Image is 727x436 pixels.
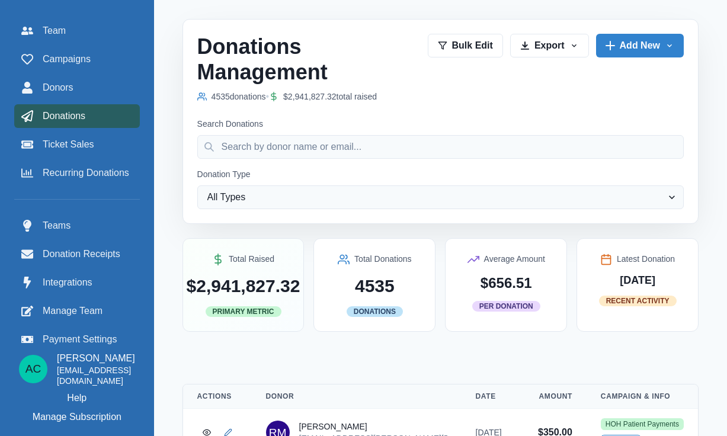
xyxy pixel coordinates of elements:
[14,47,140,71] a: Campaigns
[620,272,655,288] p: [DATE]
[265,89,269,104] p: •
[197,135,684,159] input: Search by donor name or email...
[57,366,135,386] p: [EMAIL_ADDRESS][DOMAIN_NAME]
[43,219,71,233] span: Teams
[14,271,140,294] a: Integrations
[355,272,395,299] p: 4535
[587,384,710,409] th: Campaign & Info
[428,34,503,57] button: Bulk Edit
[206,306,281,317] span: Primary Metric
[183,384,252,409] th: Actions
[481,272,532,294] p: $656.51
[617,253,675,265] p: Latest Donation
[299,421,447,432] p: [PERSON_NAME]
[14,161,140,185] a: Recurring Donations
[14,328,140,351] a: Payment Settings
[596,34,684,57] button: Add New
[14,299,140,323] a: Manage Team
[197,118,677,130] label: Search Donations
[43,166,129,180] span: Recurring Donations
[472,301,540,312] span: Per Donation
[43,304,103,318] span: Manage Team
[67,391,87,405] a: Help
[43,24,66,38] span: Team
[14,242,140,266] a: Donation Receipts
[57,351,135,366] p: [PERSON_NAME]
[197,168,677,181] label: Donation Type
[187,272,300,299] p: $2,941,827.32
[197,34,418,85] h2: Donations Management
[43,137,94,152] span: Ticket Sales
[14,19,140,43] a: Team
[252,384,462,409] th: Donor
[14,214,140,238] a: Teams
[43,332,117,347] span: Payment Settings
[43,81,73,95] span: Donors
[599,296,677,306] span: Recent Activity
[25,363,41,374] div: Alyssa Cassata
[283,91,377,103] p: $2,941,827.32 total raised
[347,306,403,317] span: Donations
[484,253,545,265] p: Average Amount
[601,418,684,430] a: HOH Patient Payments
[43,275,92,290] span: Integrations
[14,133,140,156] a: Ticket Sales
[462,384,516,409] th: Date
[229,253,274,265] p: Total Raised
[43,247,120,261] span: Donation Receipts
[516,384,587,409] th: Amount
[354,253,412,265] p: Total Donations
[212,91,266,103] p: 4535 donation s
[33,410,121,424] p: Manage Subscription
[43,52,91,66] span: Campaigns
[14,76,140,100] a: Donors
[14,104,140,128] a: Donations
[510,34,589,57] button: Export
[43,109,85,123] span: Donations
